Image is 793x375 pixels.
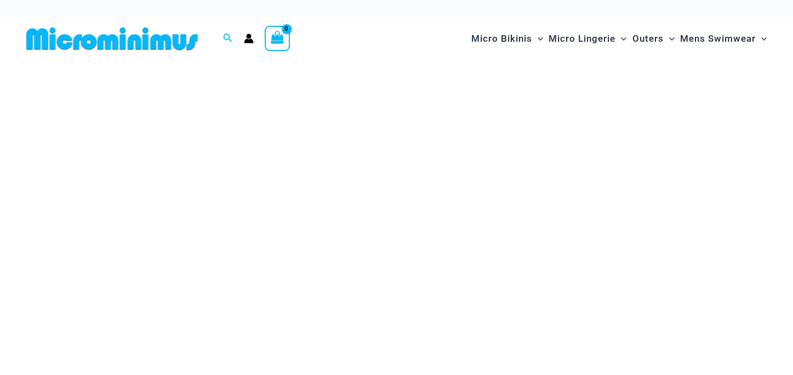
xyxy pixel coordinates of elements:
[630,22,677,55] a: OutersMenu ToggleMenu Toggle
[469,22,546,55] a: Micro BikinisMenu ToggleMenu Toggle
[467,20,771,57] nav: Site Navigation
[22,26,202,51] img: MM SHOP LOGO FLAT
[664,25,675,53] span: Menu Toggle
[546,22,629,55] a: Micro LingerieMenu ToggleMenu Toggle
[549,25,615,53] span: Micro Lingerie
[615,25,626,53] span: Menu Toggle
[632,25,664,53] span: Outers
[223,32,233,46] a: Search icon link
[677,22,769,55] a: Mens SwimwearMenu ToggleMenu Toggle
[265,26,290,51] a: View Shopping Cart, empty
[680,25,756,53] span: Mens Swimwear
[756,25,767,53] span: Menu Toggle
[532,25,543,53] span: Menu Toggle
[471,25,532,53] span: Micro Bikinis
[244,33,254,43] a: Account icon link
